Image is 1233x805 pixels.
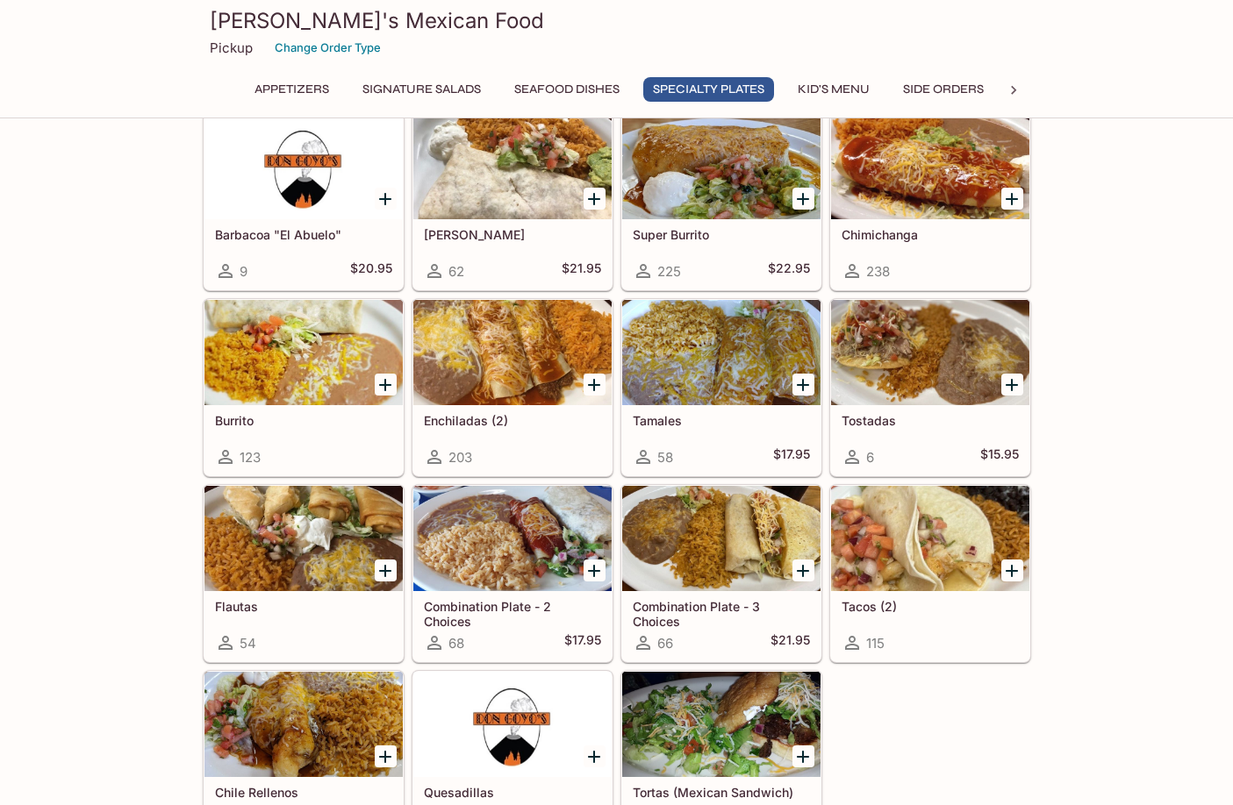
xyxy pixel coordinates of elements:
h5: $22.95 [768,260,810,281]
button: Add Barbacoa "El Abuelo" [375,188,397,210]
h5: $21.95 [562,260,601,281]
span: 225 [657,263,681,280]
button: Add Quesadillas [584,745,606,767]
a: Burrito123 [204,299,404,476]
h5: Flautas [215,599,392,614]
span: 62 [448,263,464,280]
div: Tamales [622,300,821,405]
button: Add Combination Plate - 3 Choices [792,559,814,581]
p: Pickup [210,39,253,56]
button: Add Super Burrito [792,188,814,210]
button: Add Tortas (Mexican Sandwich) [792,745,814,767]
div: Burrito [204,300,403,405]
span: 9 [240,263,247,280]
button: Side Orders [893,77,993,102]
span: 238 [866,263,890,280]
a: Tacos (2)115 [830,485,1030,662]
a: Tostadas6$15.95 [830,299,1030,476]
h5: Barbacoa "El Abuelo" [215,227,392,242]
h5: Combination Plate - 2 Choices [424,599,601,628]
button: Signature Salads [353,77,491,102]
h5: $17.95 [773,446,810,467]
button: Add Enchiladas (2) [584,374,606,395]
h5: Tortas (Mexican Sandwich) [633,785,810,800]
button: Add Chile Rellenos [375,745,397,767]
h5: Enchiladas (2) [424,413,601,428]
div: Enchiladas (2) [413,300,612,405]
span: 115 [866,635,885,652]
h5: Tamales [633,413,810,428]
div: Tostadas [831,300,1029,405]
div: Combination Plate - 2 Choices [413,486,612,591]
h5: Tacos (2) [842,599,1019,614]
h5: Chile Rellenos [215,785,392,800]
a: Super Burrito225$22.95 [621,113,821,290]
button: Seafood Dishes [505,77,629,102]
a: Combination Plate - 3 Choices66$21.95 [621,485,821,662]
button: Add Combination Plate - 2 Choices [584,559,606,581]
h5: Chimichanga [842,227,1019,242]
span: 68 [448,635,464,652]
h5: Super Burrito [633,227,810,242]
button: Add Tostadas [1001,374,1023,395]
div: Chimichanga [831,114,1029,219]
span: 123 [240,449,261,466]
div: Tortas (Mexican Sandwich) [622,672,821,777]
a: Tamales58$17.95 [621,299,821,476]
div: Super Burrito [622,114,821,219]
a: [PERSON_NAME]62$21.95 [412,113,613,290]
div: Chile Rellenos [204,672,403,777]
span: 58 [657,449,673,466]
span: 54 [240,635,256,652]
h5: Combination Plate - 3 Choices [633,599,810,628]
button: Add Chimichanga [1001,188,1023,210]
button: Change Order Type [267,34,389,61]
button: Add Burrito [375,374,397,395]
button: Kid's Menu [788,77,879,102]
h5: Burrito [215,413,392,428]
a: Combination Plate - 2 Choices68$17.95 [412,485,613,662]
span: 66 [657,635,673,652]
h5: Quesadillas [424,785,601,800]
h3: [PERSON_NAME]'s Mexican Food [210,7,1024,34]
button: Add Flautas [375,559,397,581]
span: 203 [448,449,472,466]
div: Combination Plate - 3 Choices [622,486,821,591]
div: Barbacoa "El Abuelo" [204,114,403,219]
h5: [PERSON_NAME] [424,227,601,242]
a: Flautas54 [204,485,404,662]
button: Add Fajita Burrito [584,188,606,210]
h5: $20.95 [350,260,392,281]
a: Enchiladas (2)203 [412,299,613,476]
div: Flautas [204,486,403,591]
button: Appetizers [245,77,339,102]
span: 6 [866,449,874,466]
button: Add Tacos (2) [1001,559,1023,581]
h5: $15.95 [980,446,1019,467]
h5: $17.95 [564,632,601,653]
div: Quesadillas [413,672,612,777]
a: Chimichanga238 [830,113,1030,290]
h5: Tostadas [842,413,1019,428]
div: Fajita Burrito [413,114,612,219]
button: Specialty Plates [643,77,774,102]
div: Tacos (2) [831,486,1029,591]
a: Barbacoa "El Abuelo"9$20.95 [204,113,404,290]
button: Add Tamales [792,374,814,395]
h5: $21.95 [771,632,810,653]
